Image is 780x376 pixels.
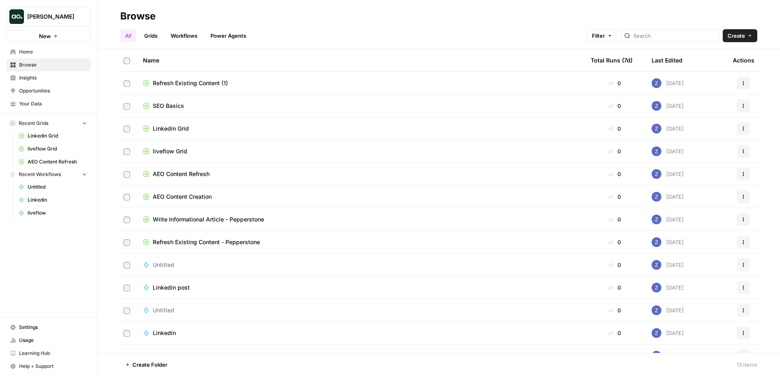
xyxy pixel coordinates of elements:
span: Filter [592,32,605,40]
a: Write Informational Article - Pepperstone [143,215,578,223]
span: Linkedin [153,329,176,337]
a: Power Agents [206,29,251,42]
span: Linkedin Grid [153,125,189,133]
a: Your Data [6,97,91,110]
div: Total Runs (7d) [591,49,633,71]
img: if0rly7j6ey0lzdmkp6rmyzsebv0 [652,328,661,338]
a: Untitled [15,180,91,193]
span: [PERSON_NAME] [27,13,76,21]
div: 0 [591,329,639,337]
span: Write Informational Article - Pepperstone [153,215,264,223]
span: Linkedin post [153,284,190,292]
div: Actions [733,49,754,71]
img: if0rly7j6ey0lzdmkp6rmyzsebv0 [652,192,661,202]
div: [DATE] [652,328,684,338]
span: New [39,32,51,40]
a: Usage [6,334,91,347]
img: if0rly7j6ey0lzdmkp6rmyzsebv0 [652,169,661,179]
img: if0rly7j6ey0lzdmkp6rmyzsebv0 [652,215,661,224]
span: Refresh Existing Content - Pepperstone [153,238,260,246]
a: Opportunities [6,84,91,97]
div: 0 [591,284,639,292]
span: Refresh Existing Content (1) [153,79,228,87]
span: AEO Content Refresh [153,170,210,178]
img: Zoe Jessup Logo [9,9,24,24]
a: All [120,29,136,42]
div: 0 [591,79,639,87]
div: 0 [591,193,639,201]
div: [DATE] [652,192,684,202]
span: Recent Grids [19,120,48,127]
div: Browse [120,10,156,23]
img: if0rly7j6ey0lzdmkp6rmyzsebv0 [652,260,661,270]
div: [DATE] [652,260,684,270]
a: liveflow [15,206,91,219]
div: [DATE] [652,124,684,133]
span: Learning Hub [19,350,87,357]
div: [DATE] [652,78,684,88]
a: Home [6,45,91,58]
span: Home [19,48,87,56]
img: if0rly7j6ey0lzdmkp6rmyzsebv0 [652,146,661,156]
div: 0 [591,215,639,223]
a: liveflow [143,352,578,360]
button: Help + Support [6,360,91,373]
a: liveflow Grid [143,147,578,155]
div: 0 [591,352,639,360]
a: liveflow Grid [15,142,91,155]
div: Name [143,49,578,71]
div: 0 [591,147,639,155]
span: liveflow [153,352,174,360]
div: [DATE] [652,283,684,292]
span: Linkedin Grid [28,132,87,140]
a: Linkedin Grid [15,129,91,142]
img: if0rly7j6ey0lzdmkp6rmyzsebv0 [652,101,661,111]
a: Browse [6,58,91,71]
input: Search [633,32,716,40]
span: Create Folder [132,361,167,369]
button: Recent Grids [6,117,91,129]
div: [DATE] [652,215,684,224]
span: AEO Content Creation [153,193,212,201]
div: [DATE] [652,237,684,247]
a: AEO Content Refresh [143,170,578,178]
div: [DATE] [652,351,684,361]
a: Refresh Existing Content - Pepperstone [143,238,578,246]
div: 0 [591,170,639,178]
a: Linkedin [15,193,91,206]
a: Linkedin [143,329,578,337]
span: Your Data [19,100,87,107]
button: Filter [587,29,617,42]
a: Grids [139,29,162,42]
a: Untitled [143,261,578,269]
span: Usage [19,337,87,344]
span: Create [728,32,745,40]
span: Untitled [153,261,174,269]
a: AEO Content Creation [143,193,578,201]
span: liveflow Grid [28,145,87,153]
div: [DATE] [652,101,684,111]
img: if0rly7j6ey0lzdmkp6rmyzsebv0 [652,351,661,361]
button: New [6,30,91,42]
a: SEO Basics [143,102,578,110]
img: if0rly7j6ey0lzdmkp6rmyzsebv0 [652,124,661,133]
span: SEO Basics [153,102,184,110]
button: Recent Workflows [6,168,91,180]
div: 13 Items [737,361,757,369]
a: Linkedin Grid [143,125,578,133]
span: liveflow Grid [153,147,187,155]
a: Untitled [143,306,578,314]
a: Workflows [166,29,202,42]
span: Linkedin [28,196,87,204]
img: if0rly7j6ey0lzdmkp6rmyzsebv0 [652,237,661,247]
div: [DATE] [652,305,684,315]
div: 0 [591,238,639,246]
a: AEO Content Refresh [15,155,91,168]
a: Settings [6,321,91,334]
a: Insights [6,71,91,84]
div: [DATE] [652,169,684,179]
div: 0 [591,261,639,269]
span: Recent Workflows [19,171,61,178]
span: Insights [19,74,87,82]
span: Help + Support [19,363,87,370]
